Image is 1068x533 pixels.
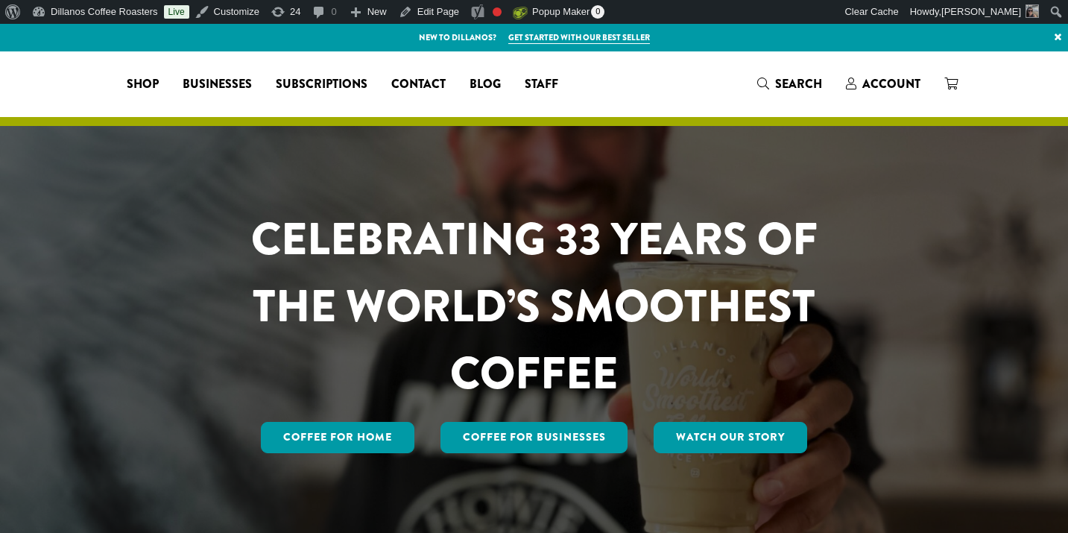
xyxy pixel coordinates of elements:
a: Live [164,5,189,19]
span: Account [862,75,920,92]
a: Coffee for Home [261,422,414,453]
a: Search [745,72,834,96]
span: Search [775,75,822,92]
span: Subscriptions [276,75,367,94]
span: Contact [391,75,446,94]
a: Watch Our Story [654,422,807,453]
span: Businesses [183,75,252,94]
a: Coffee For Businesses [440,422,628,453]
a: × [1048,24,1068,51]
span: Shop [127,75,159,94]
span: Staff [525,75,558,94]
a: Get started with our best seller [508,31,650,44]
a: Staff [513,72,570,96]
span: [PERSON_NAME] [941,6,1021,17]
div: Focus keyphrase not set [493,7,502,16]
span: Blog [470,75,501,94]
h1: CELEBRATING 33 YEARS OF THE WORLD’S SMOOTHEST COFFEE [207,206,862,407]
span: 0 [591,5,604,19]
a: Shop [115,72,171,96]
